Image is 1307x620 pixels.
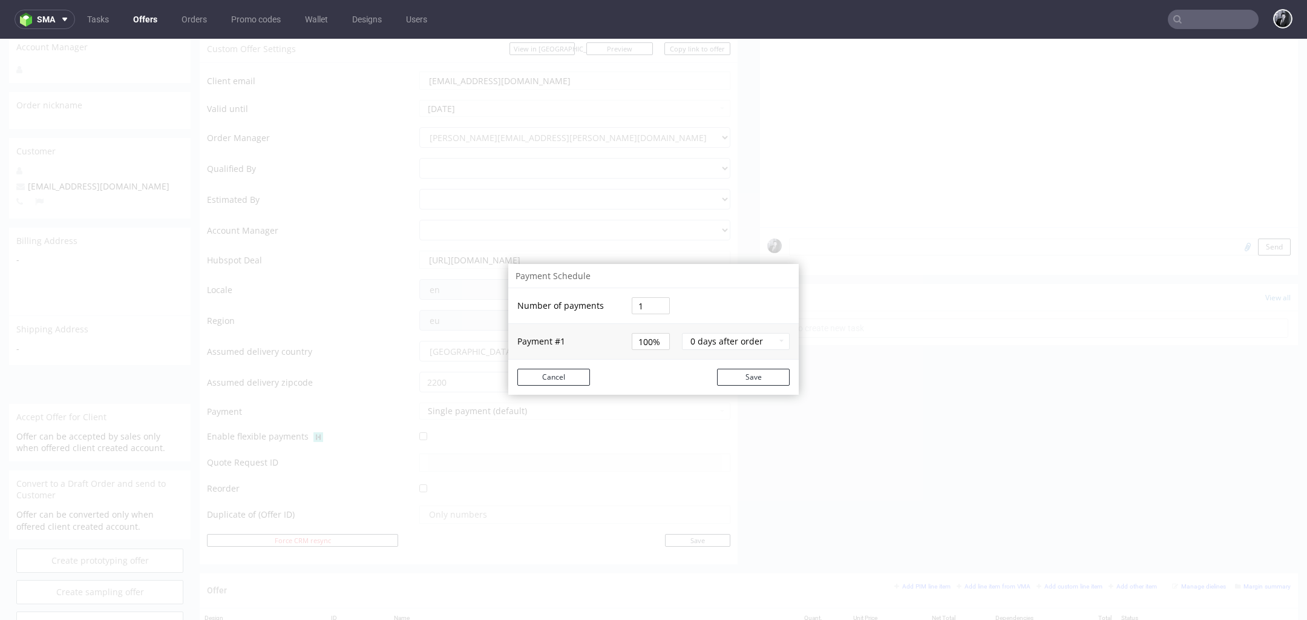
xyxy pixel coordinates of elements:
td: Number of payments [508,249,629,285]
button: sma [15,10,75,29]
img: Philippe Dubuy [1274,10,1291,27]
a: Tasks [80,10,116,29]
img: logo [20,13,37,27]
button: Cancel [517,330,590,347]
a: Offers [126,10,165,29]
a: Wallet [298,10,335,29]
a: Designs [345,10,389,29]
a: Orders [174,10,214,29]
span: sma [37,15,55,24]
button: Save [717,330,790,347]
td: Payment # 1 [508,285,629,321]
div: Payment Schedule [508,225,799,249]
a: Promo codes [224,10,288,29]
button: 0 days after order [682,294,790,311]
a: Users [399,10,434,29]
